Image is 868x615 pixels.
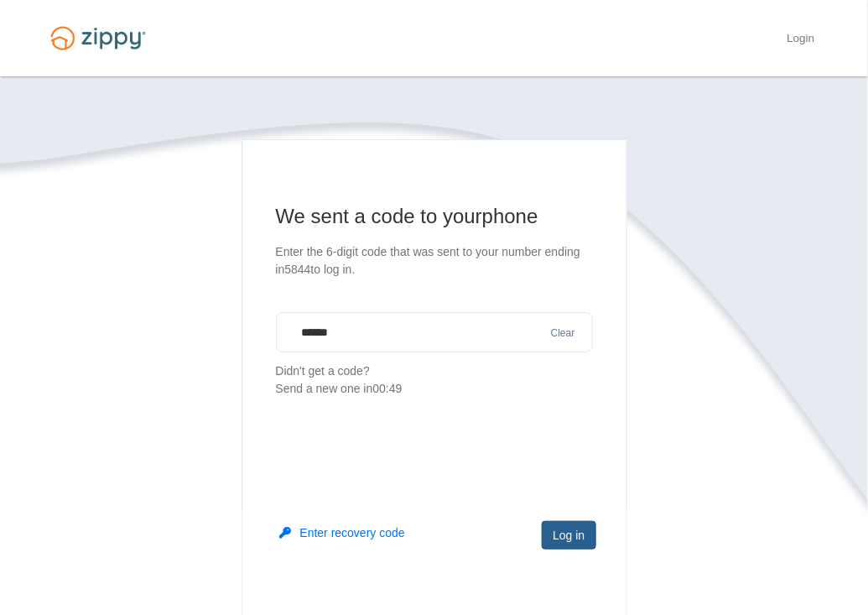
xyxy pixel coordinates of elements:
[276,243,593,279] p: Enter the 6-digit code that was sent to your number ending in 5844 to log in.
[280,524,405,541] button: Enter recovery code
[276,380,593,398] div: Send a new one in 00:49
[276,203,593,230] h1: We sent a code to your phone
[542,521,595,550] button: Log in
[276,362,593,398] p: Didn't get a code?
[40,18,156,58] img: Logo
[787,32,814,49] a: Login
[546,326,580,341] button: Clear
